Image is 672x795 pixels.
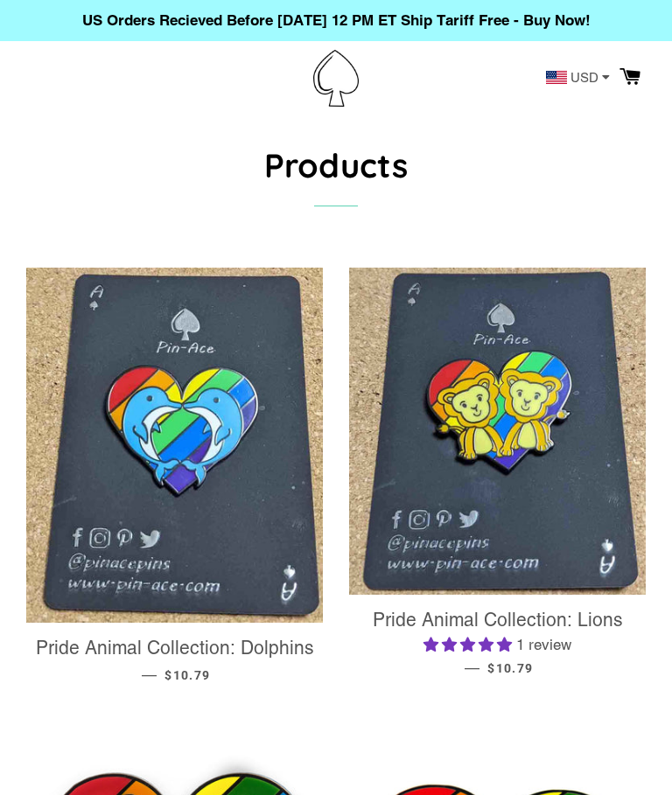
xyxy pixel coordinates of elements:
a: Pride Animal Collection: Lions 5.00 stars 1 review — $10.79 [349,595,646,691]
img: Pin-Ace [313,50,359,107]
h1: Products [26,142,646,188]
span: — [465,659,479,676]
img: Pride Animal Collection: Dolphins - Pin-Ace [26,268,323,623]
span: USD [570,71,598,84]
span: — [142,666,157,683]
a: Pride Animal Collection: Dolphins — $10.79 [26,623,323,697]
img: Pride Animal Collection: Lions - Pin-Ace [349,268,646,595]
span: $10.79 [164,668,210,682]
span: 5.00 stars [423,636,516,653]
span: 1 review [516,636,571,653]
span: Pride Animal Collection: Dolphins [36,637,314,659]
span: $10.79 [487,661,533,675]
span: Pride Animal Collection: Lions [373,609,623,631]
